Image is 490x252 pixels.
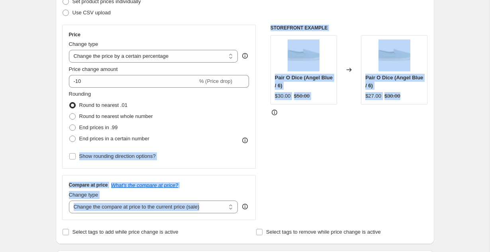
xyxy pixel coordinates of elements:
[275,92,291,100] div: $30.00
[69,91,91,97] span: Rounding
[241,203,249,211] div: help
[365,75,423,89] span: Pair O Dice (Angel Blue / 6)
[270,25,428,31] h6: STOREFRONT EXAMPLE
[79,153,156,159] span: Show rounding direction options?
[384,92,400,100] strike: $30.00
[79,124,118,130] span: End prices in .99
[69,41,98,47] span: Change type
[69,192,98,198] span: Change type
[275,75,333,89] span: Pair O Dice (Angel Blue / 6)
[69,182,108,188] h3: Compare at price
[69,31,80,38] h3: Price
[111,182,178,188] button: What's the compare at price?
[69,66,118,72] span: Price change amount
[79,136,149,142] span: End prices in a certain number
[73,10,111,16] span: Use CSV upload
[378,39,410,71] img: 1013816-AGB_1_41e7cf05-997f-4071-8a32-79db5b5a24cc_80x.jpg
[69,75,198,88] input: -15
[199,78,232,84] span: % (Price drop)
[288,39,319,71] img: 1013816-AGB_1_41e7cf05-997f-4071-8a32-79db5b5a24cc_80x.jpg
[266,229,381,235] span: Select tags to remove while price change is active
[241,52,249,60] div: help
[79,102,127,108] span: Round to nearest .01
[73,229,178,235] span: Select tags to add while price change is active
[365,92,381,100] div: $27.00
[294,92,310,100] strike: $50.00
[79,113,153,119] span: Round to nearest whole number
